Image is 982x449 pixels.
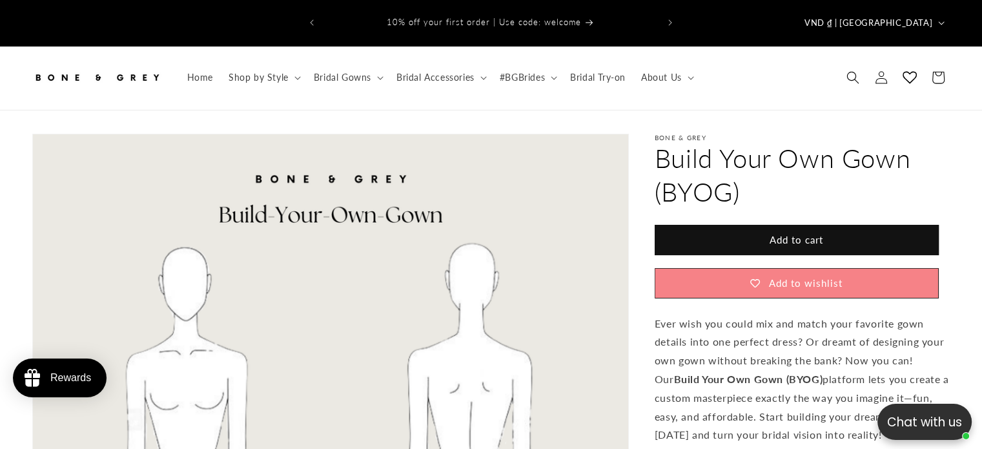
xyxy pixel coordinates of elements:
span: Bridal Gowns [314,72,371,83]
summary: Search [839,63,867,92]
summary: Bridal Gowns [306,64,389,91]
button: Add to cart [655,225,939,255]
span: Bridal Try-on [570,72,626,83]
button: VND ₫ | [GEOGRAPHIC_DATA] [797,10,950,35]
span: 10% off your first order | Use code: welcome [386,17,580,27]
summary: #BGBrides [492,64,562,91]
summary: Bridal Accessories [389,64,492,91]
a: Bridal Try-on [562,64,633,91]
div: Rewards [50,372,91,384]
summary: About Us [633,64,699,91]
a: Bone and Grey Bridal [28,59,167,97]
span: #BGBrides [500,72,545,83]
span: VND ₫ | [GEOGRAPHIC_DATA] [804,17,932,30]
button: Open chatbox [877,404,972,440]
button: Next announcement [656,10,684,35]
button: Add to wishlist [655,268,939,298]
a: Home [179,64,221,91]
p: Bone & Grey [655,134,950,141]
h1: Build Your Own Gown (BYOG) [655,141,950,209]
summary: Shop by Style [221,64,306,91]
img: Bone and Grey Bridal [32,63,161,92]
p: Ever wish you could mix and match your favorite gown details into one perfect dress? Or dreamt of... [655,315,950,445]
span: Home [187,72,213,83]
strong: Build Your Own Gown (BYOG) [673,373,823,385]
span: Bridal Accessories [396,72,475,83]
button: Previous announcement [298,10,326,35]
span: Shop by Style [229,72,289,83]
p: Chat with us [877,413,972,432]
span: About Us [641,72,682,83]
